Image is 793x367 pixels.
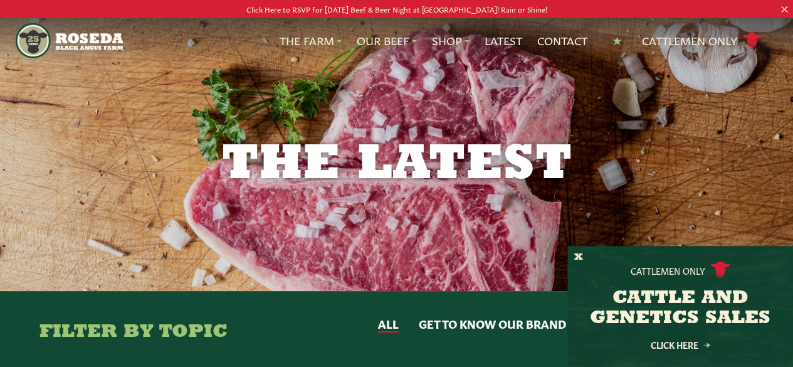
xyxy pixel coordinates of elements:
[280,33,342,49] a: The Farm
[419,316,566,332] button: Get to Know Our Brand
[631,264,705,277] p: Cattlemen Only
[378,316,399,332] button: All
[357,33,417,49] a: Our Beef
[39,322,228,343] h4: Filter By Topic
[16,18,777,63] nav: Main Navigation
[574,251,583,264] button: X
[16,23,123,58] img: https://roseda.com/wp-content/uploads/2021/05/roseda-25-header.png
[624,341,737,349] a: Click Here
[432,33,470,49] a: Shop
[76,141,718,191] h1: The Latest
[642,30,762,52] a: Cattlemen Only
[710,262,730,279] img: cattle-icon.svg
[537,33,587,49] a: Contact
[485,33,522,49] a: Latest
[39,3,754,16] p: Click Here to RSVP for [DATE] Beef & Beer Night at [GEOGRAPHIC_DATA]! Rain or Shine!
[583,289,777,329] h3: CATTLE AND GENETICS SALES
